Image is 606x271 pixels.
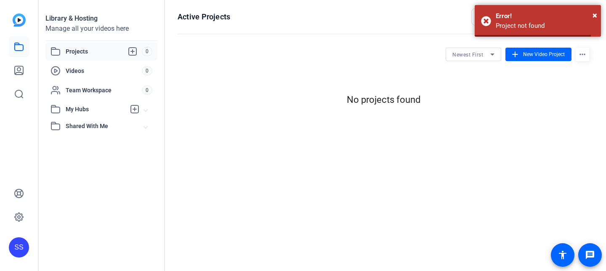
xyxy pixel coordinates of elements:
div: Library & Hosting [45,13,157,24]
mat-icon: add [510,50,520,59]
span: Shared With Me [66,122,144,131]
mat-icon: message [585,250,595,260]
mat-icon: more_horiz [576,48,589,61]
mat-icon: accessibility [558,250,568,260]
div: Error! [496,11,595,21]
span: My Hubs [66,105,125,114]
button: Close [593,9,597,21]
div: Project not found [496,21,595,31]
mat-expansion-panel-header: My Hubs [45,101,157,118]
span: 0 [142,86,152,95]
span: Team Workspace [66,86,142,94]
span: × [593,10,597,20]
h1: Active Projects [178,12,230,22]
span: Projects [66,46,142,56]
span: New Video Project [523,51,565,58]
span: 0 [142,47,152,56]
span: 0 [142,66,152,75]
img: blue-gradient.svg [13,13,26,27]
mat-expansion-panel-header: Shared With Me [45,118,157,134]
span: Videos [66,67,142,75]
div: Manage all your videos here [45,24,157,34]
div: No projects found [178,93,589,107]
span: Newest First [452,52,483,58]
div: SS [9,237,29,258]
button: New Video Project [505,48,571,61]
